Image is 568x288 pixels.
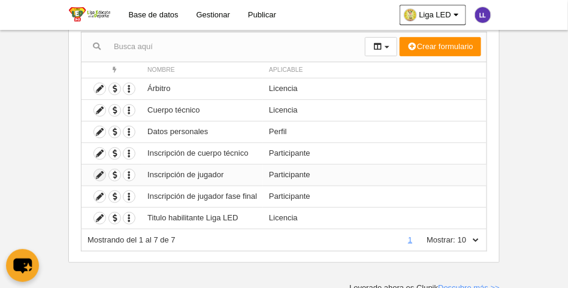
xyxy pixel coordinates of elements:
[69,7,110,22] img: Liga LED
[141,99,263,121] td: Cuerpo técnico
[81,38,365,56] input: Busca aquí
[141,143,263,164] td: Inscripción de cuerpo técnico
[475,7,491,23] img: c2l6ZT0zMHgzMCZmcz05JnRleHQ9TEwmYmc9NWUzNWIx.png
[263,164,487,186] td: Participante
[6,249,39,282] button: chat-button
[263,78,487,99] td: Licencia
[406,235,415,244] a: 1
[400,5,466,25] a: Liga LED
[141,78,263,99] td: Árbitro
[141,186,263,207] td: Inscripción de jugador fase final
[263,121,487,143] td: Perfil
[419,9,451,21] span: Liga LED
[263,186,487,207] td: Participante
[147,66,175,73] span: Nombre
[269,66,303,73] span: Aplicable
[400,37,481,56] button: Crear formulario
[263,207,487,229] td: Licencia
[263,143,487,164] td: Participante
[404,9,416,21] img: Oa3ElrZntIAI.30x30.jpg
[141,207,263,229] td: Titulo habilitante Liga LED
[263,99,487,121] td: Licencia
[415,235,455,245] label: Mostrar:
[87,235,176,244] span: Mostrando del 1 al 7 de 7
[141,164,263,186] td: Inscripción de jugador
[141,121,263,143] td: Datos personales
